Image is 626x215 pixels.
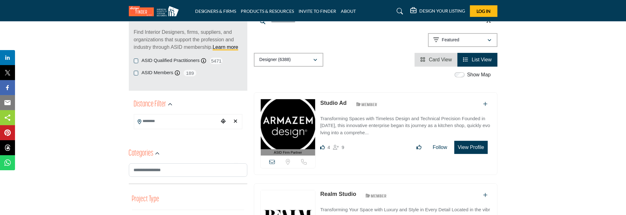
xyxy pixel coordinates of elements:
[362,192,390,199] img: ASID Members Badge Icon
[141,69,173,76] label: ASID Members
[341,8,356,14] a: ABOUT
[472,57,492,62] span: List View
[241,8,294,14] a: PRODUCTS & RESOURCES
[261,99,316,149] img: Studio Ad
[429,57,452,62] span: Card View
[483,101,488,107] a: Add To List
[320,145,325,150] i: Likes
[129,163,247,177] input: Search Category
[209,57,223,65] span: 5471
[261,99,316,156] a: ASID Firm Partner
[141,57,199,64] label: ASID Qualified Practitioners
[454,141,487,154] button: View Profile
[134,28,242,51] p: Find Interior Designers, firms, suppliers, and organizations that support the profession and indu...
[134,71,139,75] input: ASID Members checkbox
[274,150,302,155] span: ASID Firm Partner
[132,193,159,205] button: Project Type
[467,71,491,79] label: Show Map
[134,59,139,63] input: ASID Qualified Practitioners checkbox
[134,115,219,127] input: Search Location
[470,5,497,17] button: Log In
[429,141,451,154] button: Follow
[213,44,238,50] a: Learn more
[320,190,356,198] p: Realm Studio
[483,192,488,198] a: Add To List
[420,57,452,62] a: View Card
[477,8,491,14] span: Log In
[391,6,407,16] a: Search
[353,100,381,108] img: ASID Members Badge Icon
[254,53,323,67] button: Designer (6388)
[299,8,336,14] a: INVITE TO FINDER
[320,111,491,136] a: Transforming Spaces with Timeless Design and Technical Precision Founded in [DATE], this innovati...
[442,37,459,43] p: Featured
[195,8,236,14] a: DESIGNERS & FIRMS
[183,69,197,77] span: 189
[320,99,346,107] p: Studio Ad
[219,115,228,128] div: Choose your current location
[411,8,465,15] div: DESIGN YOUR LISTING
[134,99,166,110] h2: Distance Filter
[457,53,497,67] li: List View
[320,115,491,136] p: Transforming Spaces with Timeless Design and Technical Precision Founded in [DATE], this innovati...
[129,6,182,16] img: Site Logo
[320,100,346,106] a: Studio Ad
[420,8,465,14] h5: DESIGN YOUR LISTING
[342,145,344,150] span: 9
[327,145,330,150] span: 4
[260,57,291,63] p: Designer (6388)
[428,33,497,47] button: Featured
[463,57,492,62] a: View List
[412,141,426,154] button: Like listing
[231,115,240,128] div: Clear search location
[415,53,457,67] li: Card View
[320,191,356,197] a: Realm Studio
[129,148,154,159] h2: Categories
[333,144,344,151] div: Followers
